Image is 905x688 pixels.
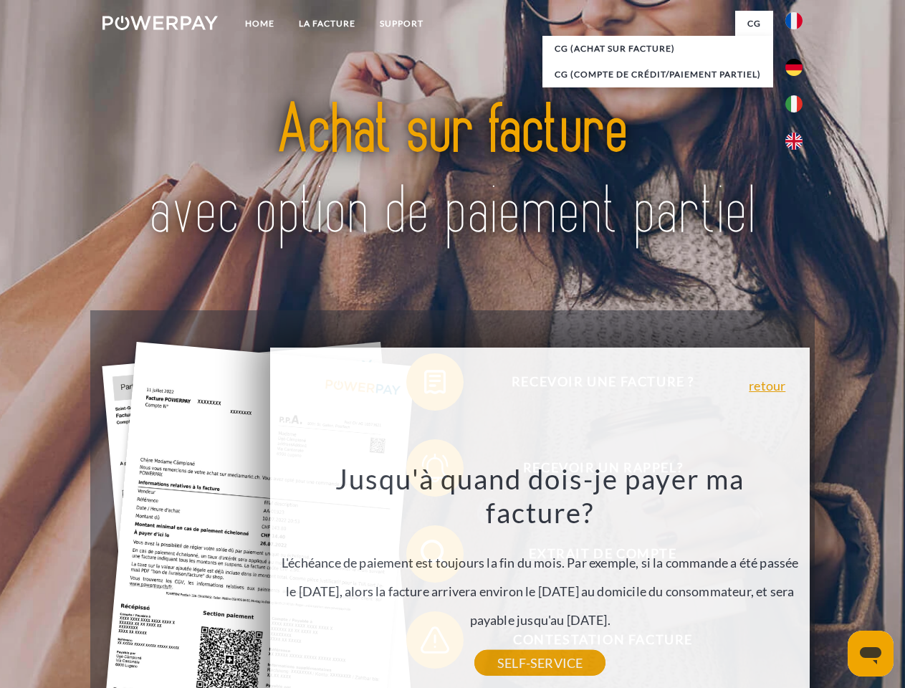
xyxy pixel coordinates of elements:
iframe: Bouton de lancement de la fenêtre de messagerie [848,631,894,677]
a: CG (achat sur facture) [542,36,773,62]
h3: Jusqu'à quand dois-je payer ma facture? [279,462,802,530]
a: CG (Compte de crédit/paiement partiel) [542,62,773,87]
img: logo-powerpay-white.svg [102,16,218,30]
img: fr [785,12,803,29]
a: LA FACTURE [287,11,368,37]
a: retour [749,379,785,392]
a: Home [233,11,287,37]
a: SELF-SERVICE [474,650,605,676]
a: CG [735,11,773,37]
img: title-powerpay_fr.svg [137,69,768,274]
img: en [785,133,803,150]
img: it [785,95,803,113]
a: Support [368,11,436,37]
div: L'échéance de paiement est toujours la fin du mois. Par exemple, si la commande a été passée le [... [279,462,802,663]
img: de [785,59,803,76]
